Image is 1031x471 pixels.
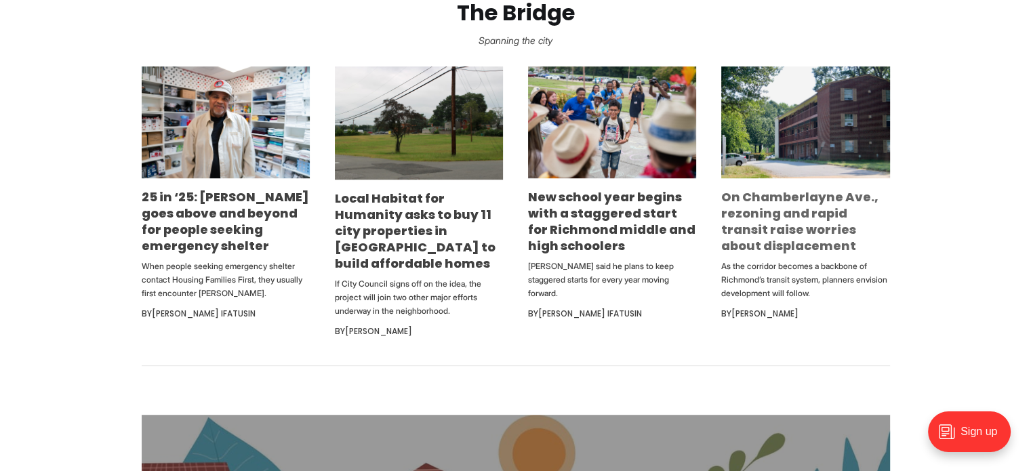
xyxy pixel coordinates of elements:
div: By [528,306,696,322]
div: By [721,306,889,322]
a: [PERSON_NAME] [345,325,412,337]
a: New school year begins with a staggered start for Richmond middle and high schoolers [528,188,695,254]
div: By [142,306,310,322]
a: [PERSON_NAME] [731,308,798,319]
a: [PERSON_NAME] Ifatusin [152,308,256,319]
img: Local Habitat for Humanity asks to buy 11 city properties in Northside to build affordable homes [335,66,503,180]
p: As the corridor becomes a backbone of Richmond’s transit system, planners envision development wi... [721,260,889,300]
a: [PERSON_NAME] Ifatusin [538,308,642,319]
div: By [335,323,503,340]
img: New school year begins with a staggered start for Richmond middle and high schoolers [528,66,696,179]
a: Local Habitat for Humanity asks to buy 11 city properties in [GEOGRAPHIC_DATA] to build affordabl... [335,190,496,272]
iframe: portal-trigger [916,405,1031,471]
p: [PERSON_NAME] said he plans to keep staggered starts for every year moving forward. [528,260,696,300]
p: When people seeking emergency shelter contact Housing Families First, they usually first encounte... [142,260,310,300]
h2: The Bridge [22,1,1009,26]
a: On Chamberlayne Ave., rezoning and rapid transit raise worries about displacement [721,188,878,254]
a: 25 in ‘25: [PERSON_NAME] goes above and beyond for people seeking emergency shelter [142,188,309,254]
img: On Chamberlayne Ave., rezoning and rapid transit raise worries about displacement [721,66,889,178]
p: Spanning the city [22,31,1009,50]
p: If City Council signs off on the idea, the project will join two other major efforts underway in ... [335,277,503,318]
img: 25 in ‘25: Rodney Hopkins goes above and beyond for people seeking emergency shelter [142,66,310,179]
